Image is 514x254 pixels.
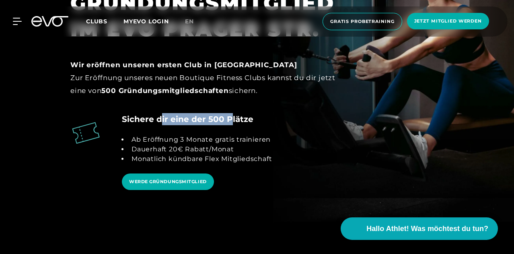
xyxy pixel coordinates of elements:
a: Clubs [86,17,123,25]
a: MYEVO LOGIN [123,18,169,25]
span: Hallo Athlet! Was möchtest du tun? [366,223,488,234]
div: Zur Eröffnung unseres neuen Boutique Fitness Clubs kannst du dir jetzt eine von sichern. [70,58,347,97]
a: Gratis Probetraining [320,13,405,30]
span: en [185,18,194,25]
span: Gratis Probetraining [330,18,395,25]
li: Dauerhaft 20€ Rabatt/Monat [128,145,272,154]
span: Clubs [86,18,107,25]
a: WERDE GRÜNDUNGSMITGLIED [122,173,214,190]
span: WERDE GRÜNDUNGSMITGLIED [129,178,207,185]
li: Monatlich kündbare Flex Mitgliedschaft [128,154,272,164]
li: Ab Eröffnung 3 Monate gratis trainieren [128,135,272,145]
strong: Wir eröffnen unseren ersten Club in [GEOGRAPHIC_DATA] [70,61,297,69]
h4: Sichere dir eine der 500 Plätze [122,113,253,125]
button: Hallo Athlet! Was möchtest du tun? [341,217,498,240]
a: en [185,17,204,26]
a: Jetzt Mitglied werden [405,13,491,30]
span: Jetzt Mitglied werden [414,18,482,25]
strong: 500 Gründungsmitgliedschaften [101,87,228,95]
